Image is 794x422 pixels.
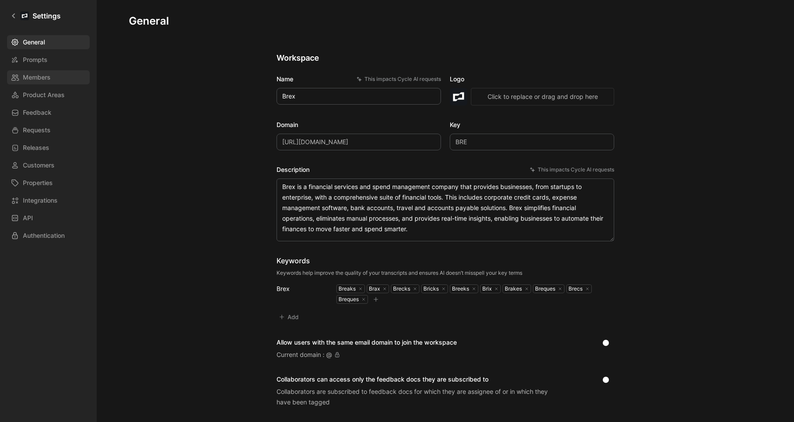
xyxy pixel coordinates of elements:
div: Current domain : @ [277,349,340,360]
div: Brax [367,285,380,292]
h2: Workspace [277,53,614,63]
span: Prompts [23,55,47,65]
div: Collaborators are subscribed to feedback docs for which they are assignee of or in which they hav... [277,386,558,407]
div: Breeks [450,285,469,292]
button: Click to replace or drag and drop here [471,88,614,105]
div: Brecs [567,285,583,292]
a: Requests [7,123,90,137]
span: Releases [23,142,49,153]
button: Add [277,311,302,323]
div: This impacts Cycle AI requests [530,165,614,174]
label: Logo [450,74,614,84]
a: Authentication [7,229,90,243]
label: Description [277,164,614,175]
label: Domain [277,120,441,130]
h1: Settings [33,11,61,21]
div: Brex [277,284,326,294]
a: Integrations [7,193,90,207]
span: Members [23,72,51,83]
h1: General [129,14,169,28]
a: API [7,211,90,225]
img: logo [450,88,467,105]
div: Breaks [337,285,356,292]
span: API [23,213,33,223]
label: Name [277,74,441,84]
div: Brix [481,285,492,292]
div: Breques [533,285,555,292]
a: Product Areas [7,88,90,102]
div: This impacts Cycle AI requests [357,75,441,84]
span: Integrations [23,195,58,206]
span: Authentication [23,230,65,241]
span: General [23,37,45,47]
textarea: Brex is a financial services and spend management company that provides businesses, from startups... [277,178,614,241]
a: Prompts [7,53,90,67]
div: Allow users with the same email domain to join the workspace [277,337,457,348]
div: Collaborators can access only the feedback docs they are subscribed to [277,374,558,385]
a: Releases [7,141,90,155]
div: Brecks [391,285,410,292]
span: Requests [23,125,51,135]
div: Breques [337,296,359,303]
span: Feedback [23,107,51,118]
div: Bricks [422,285,439,292]
a: Feedback [7,105,90,120]
span: Customers [23,160,55,171]
span: Product Areas [23,90,65,100]
a: Customers [7,158,90,172]
div: Brakes [503,285,522,292]
div: Keywords [277,255,522,266]
a: Members [7,70,90,84]
a: General [7,35,90,49]
a: Properties [7,176,90,190]
input: Some placeholder [277,134,441,150]
span: Properties [23,178,53,188]
a: Settings [7,7,64,25]
label: Key [450,120,614,130]
div: Keywords help improve the quality of your transcripts and ensures AI doesn’t misspell your key terms [277,269,522,276]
